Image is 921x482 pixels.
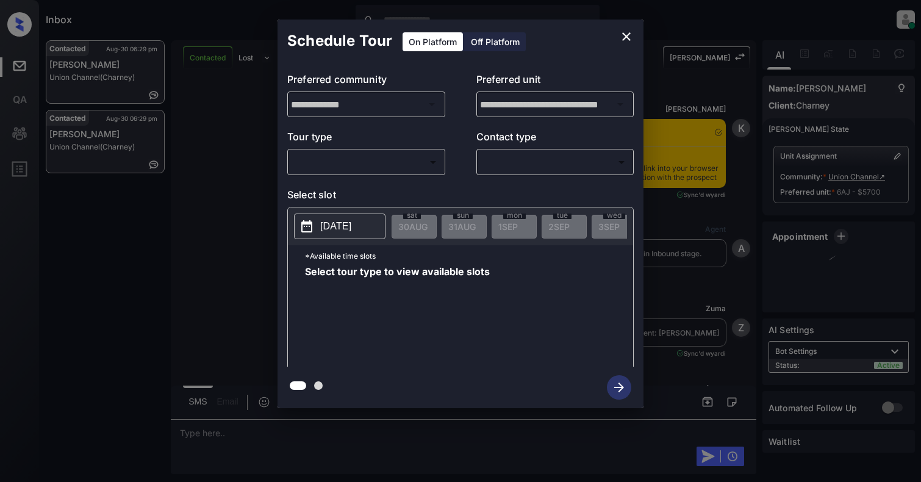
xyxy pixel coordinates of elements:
div: On Platform [403,32,463,51]
p: Preferred community [287,72,445,92]
span: Select tour type to view available slots [305,267,490,364]
p: Contact type [476,129,634,149]
p: Preferred unit [476,72,634,92]
div: Off Platform [465,32,526,51]
p: [DATE] [320,219,351,234]
p: *Available time slots [305,245,633,267]
p: Tour type [287,129,445,149]
button: [DATE] [294,214,385,239]
p: Select slot [287,187,634,207]
button: close [614,24,639,49]
h2: Schedule Tour [278,20,402,62]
